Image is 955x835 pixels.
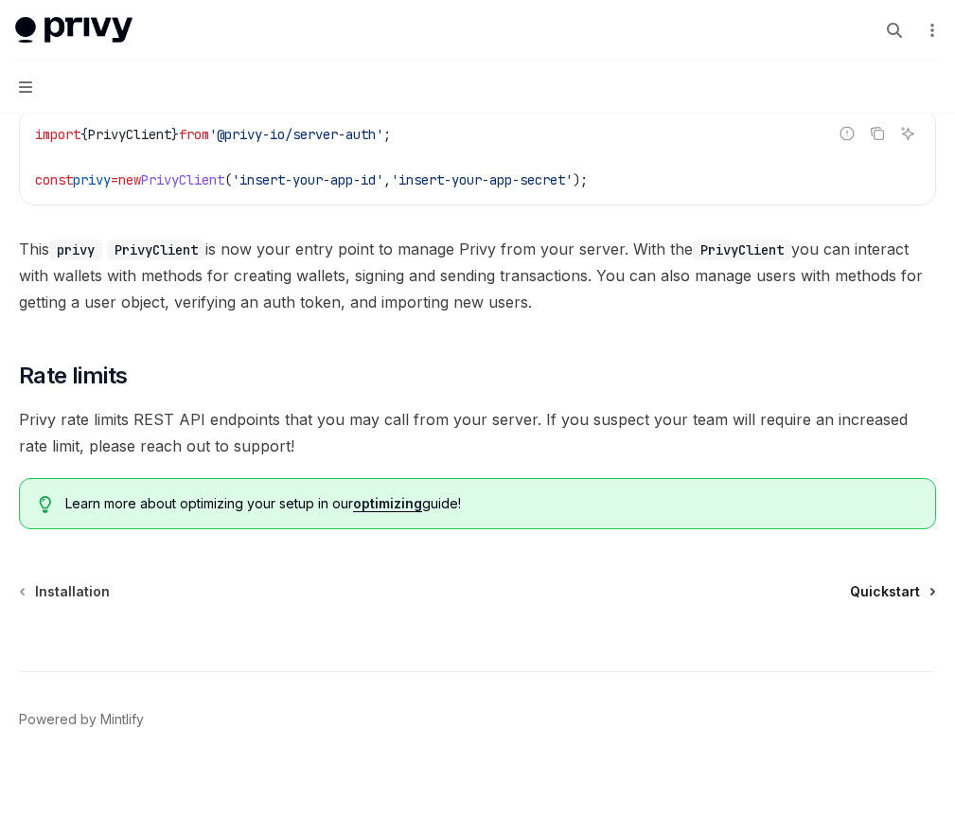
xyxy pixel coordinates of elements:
span: import [35,126,80,143]
span: } [171,126,179,143]
span: Rate limits [19,361,127,391]
span: Privy rate limits REST API endpoints that you may call from your server. If you suspect your team... [19,406,936,459]
span: PrivyClient [88,126,171,143]
span: ; [383,126,391,143]
span: This is now your entry point to manage Privy from your server. With the you can interact with wal... [19,236,936,315]
a: Quickstart [850,582,934,601]
span: privy [73,171,111,188]
span: 'insert-your-app-secret' [391,171,573,188]
a: Installation [21,582,110,601]
img: light logo [15,17,133,44]
button: Open search [879,15,910,45]
span: ( [224,171,232,188]
button: Copy the contents from the code block [865,121,890,146]
span: Learn more about optimizing your setup in our guide! [65,494,916,513]
code: privy [49,240,102,260]
code: PrivyClient [107,240,205,260]
span: 'insert-your-app-id' [232,171,383,188]
span: from [179,126,209,143]
span: ); [573,171,588,188]
span: new [118,171,141,188]
code: PrivyClient [693,240,791,260]
span: const [35,171,73,188]
button: Ask AI [895,121,920,146]
span: Quickstart [850,582,920,601]
a: optimizing [353,495,422,512]
span: { [80,126,88,143]
span: , [383,171,391,188]
button: Report incorrect code [835,121,859,146]
span: '@privy-io/server-auth' [209,126,383,143]
a: Powered by Mintlify [19,710,144,729]
span: PrivyClient [141,171,224,188]
svg: Tip [39,496,52,513]
span: Installation [35,582,110,601]
button: More actions [921,17,940,44]
span: = [111,171,118,188]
